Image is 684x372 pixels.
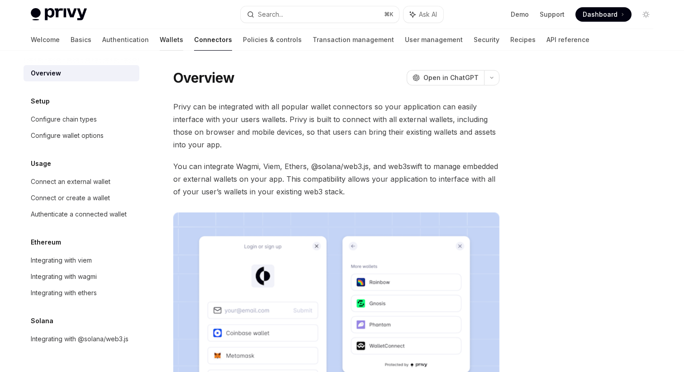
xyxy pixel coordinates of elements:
[31,237,61,248] h5: Ethereum
[24,127,139,144] a: Configure wallet options
[511,10,529,19] a: Demo
[24,190,139,206] a: Connect or create a wallet
[194,29,232,51] a: Connectors
[102,29,149,51] a: Authentication
[474,29,499,51] a: Security
[419,10,437,19] span: Ask AI
[31,287,97,298] div: Integrating with ethers
[31,209,127,220] div: Authenticate a connected wallet
[540,10,565,19] a: Support
[173,160,499,198] span: You can integrate Wagmi, Viem, Ethers, @solana/web3.js, and web3swift to manage embedded or exter...
[313,29,394,51] a: Transaction management
[423,73,479,82] span: Open in ChatGPT
[31,271,97,282] div: Integrating with wagmi
[24,206,139,222] a: Authenticate a connected wallet
[31,193,110,203] div: Connect or create a wallet
[31,334,128,344] div: Integrating with @solana/web3.js
[173,70,234,86] h1: Overview
[639,7,653,22] button: Toggle dark mode
[243,29,302,51] a: Policies & controls
[31,68,61,79] div: Overview
[24,285,139,301] a: Integrating with ethers
[31,255,92,266] div: Integrating with viem
[575,7,632,22] a: Dashboard
[24,65,139,81] a: Overview
[31,158,51,169] h5: Usage
[24,252,139,268] a: Integrating with viem
[510,29,536,51] a: Recipes
[546,29,589,51] a: API reference
[24,331,139,347] a: Integrating with @solana/web3.js
[583,10,617,19] span: Dashboard
[31,130,104,141] div: Configure wallet options
[258,9,283,20] div: Search...
[31,8,87,21] img: light logo
[31,29,60,51] a: Welcome
[160,29,183,51] a: Wallets
[24,111,139,127] a: Configure chain types
[31,96,50,107] h5: Setup
[24,268,139,285] a: Integrating with wagmi
[404,6,443,23] button: Ask AI
[405,29,463,51] a: User management
[241,6,399,23] button: Search...⌘K
[173,100,499,151] span: Privy can be integrated with all popular wallet connectors so your application can easily interfa...
[31,176,110,187] div: Connect an external wallet
[24,174,139,190] a: Connect an external wallet
[407,70,484,85] button: Open in ChatGPT
[384,11,394,18] span: ⌘ K
[31,315,53,326] h5: Solana
[71,29,91,51] a: Basics
[31,114,97,125] div: Configure chain types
